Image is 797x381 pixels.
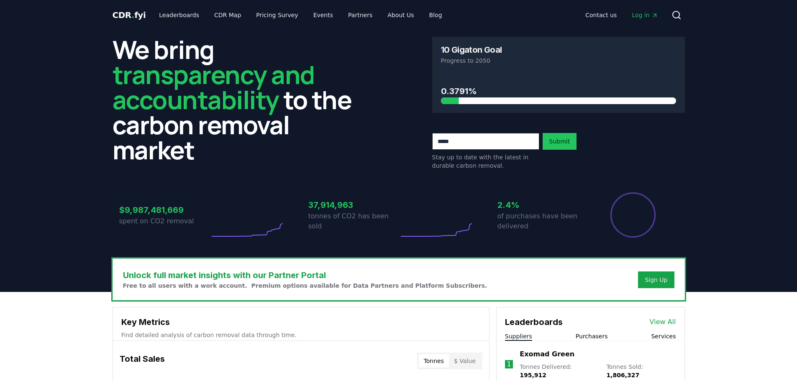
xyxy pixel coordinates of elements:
h3: Leaderboards [505,316,563,328]
button: Submit [543,133,577,150]
p: Tonnes Sold : [606,363,676,379]
a: CDR.fyi [113,9,146,21]
p: Progress to 2050 [441,56,676,65]
h3: $9,987,481,669 [119,204,210,216]
p: Tonnes Delivered : [520,363,598,379]
h3: 10 Gigaton Goal [441,46,502,54]
p: spent on CO2 removal [119,216,210,226]
span: transparency and accountability [113,57,315,117]
p: of purchases have been delivered [497,211,588,231]
a: About Us [381,8,420,23]
div: Percentage of sales delivered [610,192,656,238]
span: 1,806,327 [606,372,639,378]
a: Events [307,8,340,23]
button: Purchasers [576,332,608,340]
nav: Main [152,8,448,23]
h3: 2.4% [497,199,588,211]
a: Partners [341,8,379,23]
p: Free to all users with a work account. Premium options available for Data Partners and Platform S... [123,281,487,290]
button: Tonnes [419,354,449,368]
a: CDR Map [208,8,248,23]
a: Blog [423,8,449,23]
h3: Total Sales [120,353,165,369]
p: tonnes of CO2 has been sold [308,211,399,231]
h3: Unlock full market insights with our Partner Portal [123,269,487,281]
a: Log in [625,8,664,23]
h3: 0.3791% [441,85,676,97]
a: Contact us [579,8,623,23]
span: Log in [632,11,658,19]
a: Sign Up [645,276,667,284]
span: CDR fyi [113,10,146,20]
button: $ Value [449,354,481,368]
a: Leaderboards [152,8,206,23]
a: Pricing Survey [249,8,305,23]
span: . [131,10,134,20]
button: Services [651,332,676,340]
h3: 37,914,963 [308,199,399,211]
h2: We bring to the carbon removal market [113,37,365,162]
button: Suppliers [505,332,532,340]
button: Sign Up [638,271,674,288]
span: 195,912 [520,372,546,378]
nav: Main [579,8,664,23]
h3: Key Metrics [121,316,481,328]
p: 1 [507,359,511,369]
a: View All [650,317,676,327]
a: Exomad Green [520,349,574,359]
p: Stay up to date with the latest in durable carbon removal. [432,153,539,170]
p: Find detailed analysis of carbon removal data through time. [121,331,481,339]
